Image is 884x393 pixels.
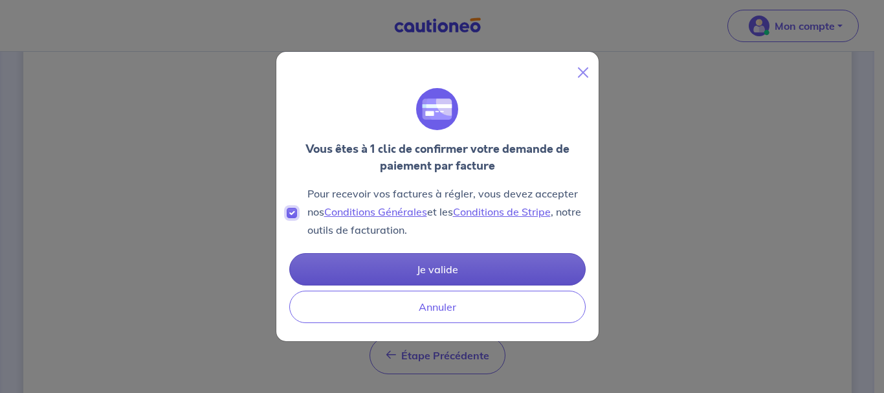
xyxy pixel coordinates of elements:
p: Vous êtes à 1 clic de confirmer votre demande de paiement par facture [287,140,588,174]
button: Annuler [289,291,586,323]
button: Je valide [289,253,586,286]
a: Conditions Générales [324,205,427,218]
button: Close [573,62,593,83]
p: Pour recevoir vos factures à régler, vous devez accepter nos et les , notre outils de facturation. [307,185,588,239]
a: Conditions de Stripe [453,205,551,218]
img: illu_payment.svg [416,88,458,130]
